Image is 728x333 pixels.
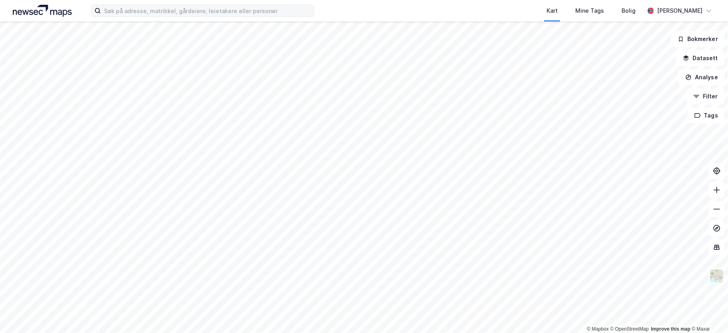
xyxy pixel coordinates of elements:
[622,6,636,16] div: Bolig
[547,6,558,16] div: Kart
[575,6,604,16] div: Mine Tags
[13,5,72,17] img: logo.a4113a55bc3d86da70a041830d287a7e.svg
[688,295,728,333] div: Kontrollprogram for chat
[657,6,702,16] div: [PERSON_NAME]
[101,5,314,17] input: Søk på adresse, matrikkel, gårdeiere, leietakere eller personer
[688,295,728,333] iframe: Chat Widget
